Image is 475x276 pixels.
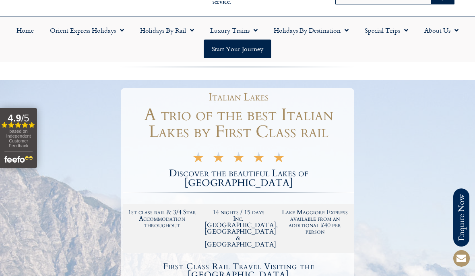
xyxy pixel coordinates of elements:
[42,21,132,40] a: Orient Express Holidays
[273,156,285,163] i: ★
[212,156,225,163] i: ★
[252,156,265,163] i: ★
[232,156,245,163] i: ★
[266,21,357,40] a: Holidays by Destination
[357,21,416,40] a: Special Trips
[204,40,271,58] a: Start your Journey
[202,21,266,40] a: Luxury Trains
[132,21,202,40] a: Holidays by Rail
[123,169,354,188] h2: Discover the beautiful Lakes of [GEOGRAPHIC_DATA]
[192,156,204,163] i: ★
[8,21,42,40] a: Home
[123,107,354,140] h1: A trio of the best Italian Lakes by First Class rail
[192,154,285,163] div: 5/5
[281,209,349,235] h2: Lake Maggiore Express available from an additional £40 per person
[4,21,471,58] nav: Menu
[204,209,273,248] h2: 14 nights / 15 days Inc. [GEOGRAPHIC_DATA], [GEOGRAPHIC_DATA] & [GEOGRAPHIC_DATA]
[127,92,350,102] h1: Italian Lakes
[128,209,196,228] h2: 1st class rail & 3/4 Star Accommodation throughout
[416,21,467,40] a: About Us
